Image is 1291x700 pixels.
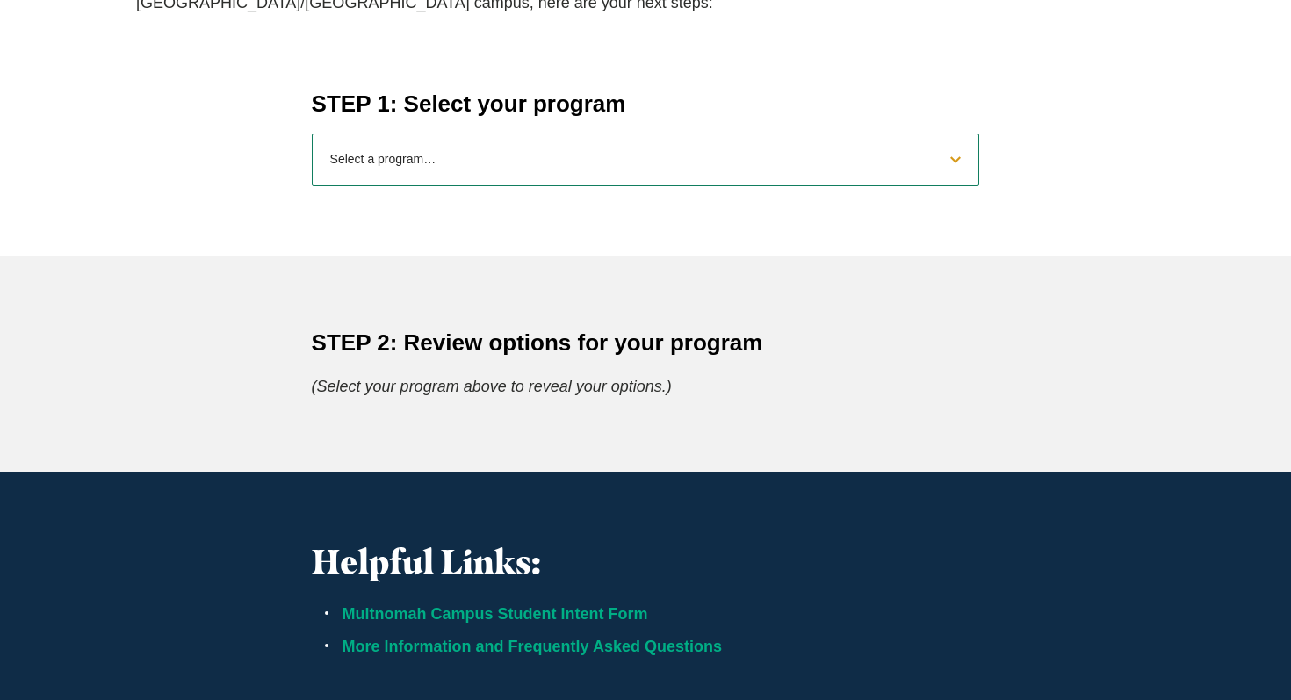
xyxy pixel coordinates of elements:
[343,605,648,623] a: Multnomah Campus Student Intent Form
[312,378,672,395] em: (Select your program above to reveal your options.)
[312,542,980,582] h3: Helpful Links:
[312,327,980,358] h4: STEP 2: Review options for your program
[343,638,722,655] a: More Information and Frequently Asked Questions
[312,88,980,119] h4: STEP 1: Select your program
